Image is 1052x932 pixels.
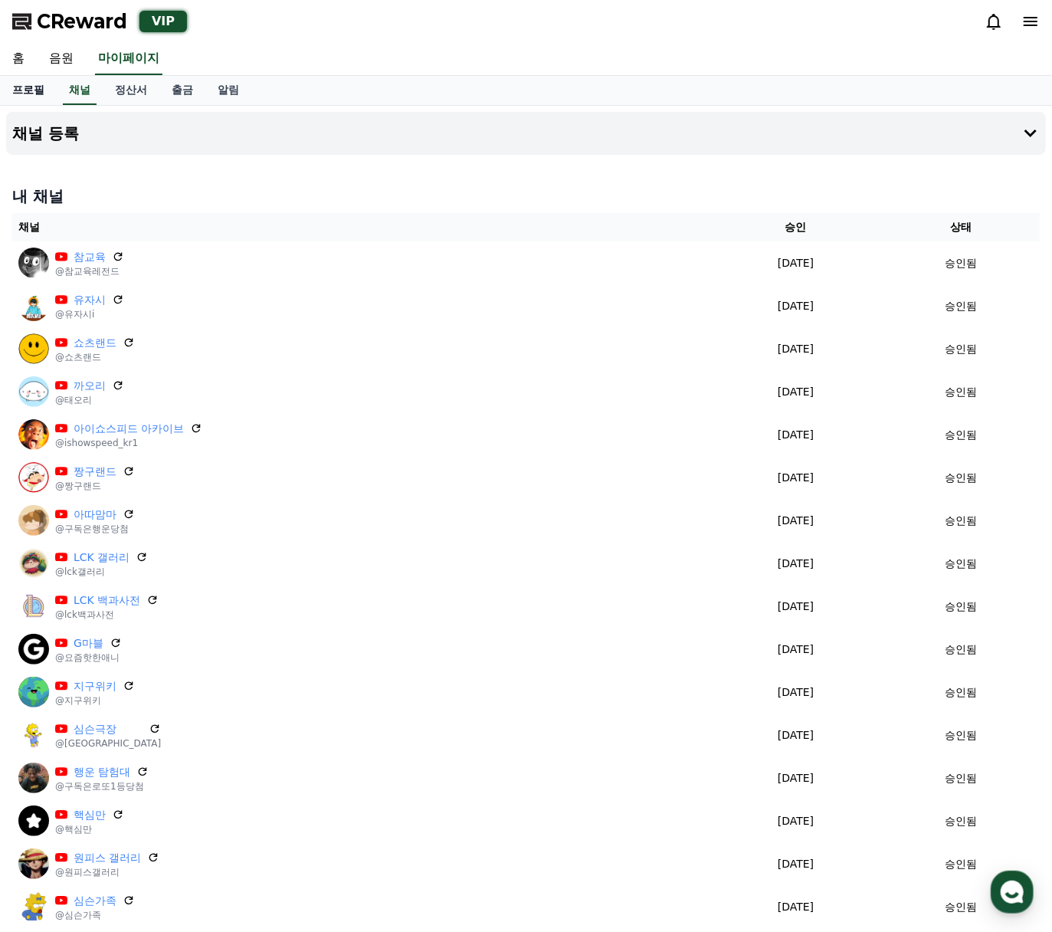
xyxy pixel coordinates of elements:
h4: 채널 등록 [12,125,79,142]
p: 승인됨 [945,856,977,872]
p: @쇼츠랜드 [55,351,135,363]
p: [DATE] [716,427,876,443]
p: [DATE] [716,255,876,271]
span: CReward [37,9,127,34]
p: @[GEOGRAPHIC_DATA] [55,737,161,750]
img: 쇼츠랜드 [18,333,49,364]
p: @lck백과사전 [55,609,159,621]
p: 승인됨 [945,255,977,271]
a: 정산서 [103,76,159,105]
a: 마이페이지 [95,43,162,75]
p: 승인됨 [945,427,977,443]
th: 상태 [882,213,1040,241]
img: 유자시 [18,290,49,321]
p: 승인됨 [945,599,977,615]
p: 승인됨 [945,470,977,486]
a: 짱구랜드 [74,464,116,480]
a: 알림 [205,76,251,105]
a: 행운 탐험대 [74,764,130,780]
p: [DATE] [716,856,876,872]
img: 심슨극장 [18,720,49,750]
p: [DATE] [716,298,876,314]
a: 원피스 갤러리 [74,850,141,866]
img: 지구위키 [18,677,49,707]
p: [DATE] [716,556,876,572]
th: 채널 [12,213,710,241]
p: @짱구랜드 [55,480,135,492]
a: LCK 백과사전 [74,592,140,609]
a: 심슨가족 [74,893,116,909]
a: 홈 [5,486,101,524]
img: 아따맘마 [18,505,49,536]
a: 음원 [37,43,86,75]
p: [DATE] [716,642,876,658]
p: [DATE] [716,384,876,400]
p: @지구위키 [55,694,135,707]
img: 짱구랜드 [18,462,49,493]
a: 핵심만 [74,807,106,823]
p: [DATE] [716,727,876,743]
img: 아이쇼스피드 아카이브 [18,419,49,450]
span: 설정 [237,509,255,521]
p: 승인됨 [945,513,977,529]
a: 지구위키 [74,678,116,694]
a: 아따맘마 [74,507,116,523]
p: 승인됨 [945,899,977,915]
img: 심슨가족 [18,891,49,922]
a: 아이쇼스피드 아카이브 [74,421,184,437]
a: 출금 [159,76,205,105]
p: @심슨가족 [55,909,135,921]
img: 핵심만 [18,806,49,836]
img: 까오리 [18,376,49,407]
p: [DATE] [716,813,876,829]
p: [DATE] [716,341,876,357]
img: 행운 탐험대 [18,763,49,793]
a: 심슨극장 [74,721,143,737]
p: [DATE] [716,513,876,529]
a: 설정 [198,486,294,524]
img: G마블 [18,634,49,665]
a: 쇼츠랜드 [74,335,116,351]
span: 대화 [140,510,159,522]
p: @유자시i [55,308,124,320]
a: CReward [12,9,127,34]
p: @구독은행운당첨 [55,523,135,535]
a: 까오리 [74,378,106,394]
a: 채널 [63,76,97,105]
p: [DATE] [716,684,876,701]
p: 승인됨 [945,556,977,572]
p: @ishowspeed_kr1 [55,437,202,449]
p: @태오리 [55,394,124,406]
button: 채널 등록 [6,112,1046,155]
p: 승인됨 [945,813,977,829]
p: 승인됨 [945,770,977,786]
p: 승인됨 [945,384,977,400]
a: LCK 갤러리 [74,550,129,566]
img: 원피스 갤러리 [18,848,49,879]
p: [DATE] [716,770,876,786]
p: @lck갤러리 [55,566,148,578]
p: @핵심만 [55,823,124,835]
p: 승인됨 [945,727,977,743]
a: G마블 [74,635,103,651]
p: [DATE] [716,599,876,615]
p: 승인됨 [945,684,977,701]
img: 참교육 [18,248,49,278]
p: [DATE] [716,470,876,486]
p: @구독은로또1등당첨 [55,780,149,793]
a: 유자시 [74,292,106,308]
span: 홈 [48,509,57,521]
a: 참교육 [74,249,106,265]
img: LCK 갤러리 [18,548,49,579]
p: @참교육레전드 [55,265,124,277]
img: LCK 백과사전 [18,591,49,622]
div: VIP [139,11,187,32]
p: [DATE] [716,899,876,915]
p: @요즘핫한애니 [55,651,122,664]
p: 승인됨 [945,341,977,357]
p: 승인됨 [945,298,977,314]
h4: 내 채널 [12,185,1040,207]
p: @원피스갤러리 [55,866,159,878]
p: 승인됨 [945,642,977,658]
a: 대화 [101,486,198,524]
